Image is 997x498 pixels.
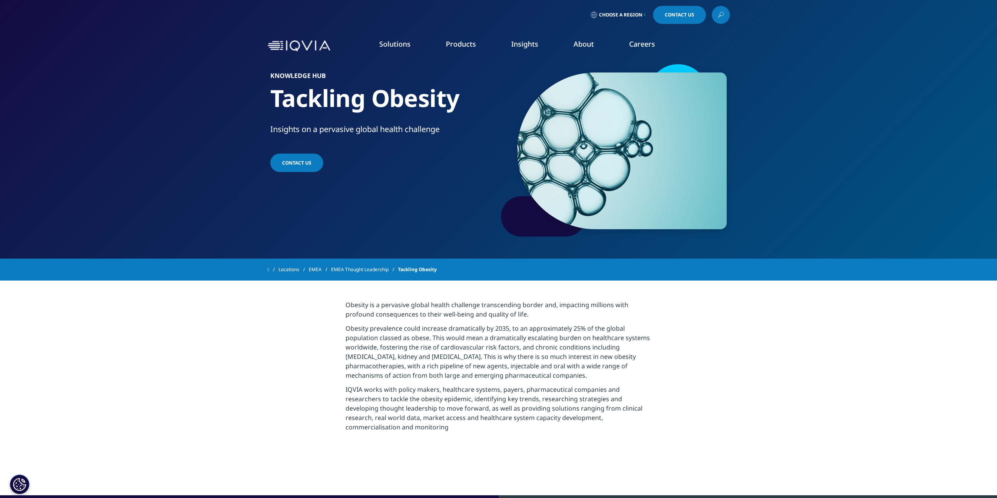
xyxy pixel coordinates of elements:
a: Locations [279,263,309,277]
h1: Tackling Obesity​ [270,83,496,124]
p: Obesity is a pervasive global health challenge transcending border and, impacting millions with p... [346,300,651,324]
p: IQVIA works with policy makers, healthcare systems, payers, pharmaceutical companies and research... [346,385,651,436]
span: Choose a Region [599,12,642,18]
p: Obesity prevalence could increase dramatically by 2035, to an approximately 25% of the global pop... [346,324,651,385]
span: Contact Us [665,13,694,17]
p: Insights on a pervasive global health challenge [270,124,496,139]
a: Insights [511,39,538,49]
h6: KNOWLEDGE HUB [270,72,496,83]
a: Contact us [270,154,323,172]
span: Tackling Obesity [398,263,437,277]
a: Products [446,39,476,49]
a: Careers [629,39,655,49]
nav: Primary [333,27,730,64]
a: EMEA [309,263,331,277]
a: Solutions [379,39,411,49]
a: About [574,39,594,49]
a: EMEA Thought Leadership [331,263,398,277]
span: Contact us [282,159,311,166]
button: Impostazioni cookie [10,474,29,494]
a: Contact Us [653,6,706,24]
img: IQVIA Healthcare Information Technology and Pharma Clinical Research Company [268,40,330,52]
img: 2106_cell-molecule-concept.png [517,72,727,229]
